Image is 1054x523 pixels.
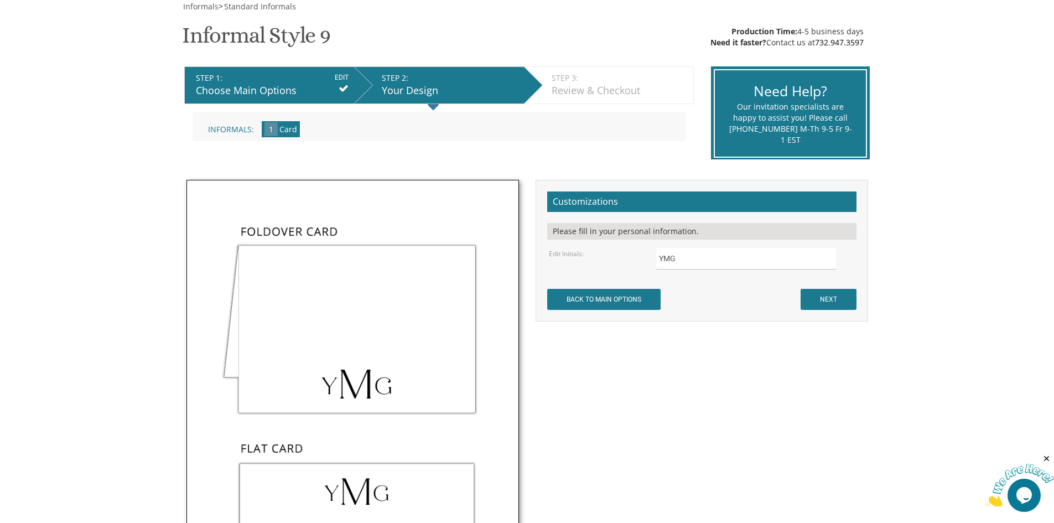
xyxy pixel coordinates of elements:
[731,26,797,37] span: Production Time:
[549,249,584,258] label: Edit Initials:
[219,1,296,12] span: >
[710,37,766,48] span: Need it faster?
[729,81,852,101] div: Need Help?
[552,84,688,98] div: Review & Checkout
[710,26,864,48] div: 4-5 business days Contact us at
[196,73,349,84] div: STEP 1:
[801,289,856,310] input: NEXT
[382,73,518,84] div: STEP 2:
[223,1,296,12] a: Standard Informals
[279,124,297,134] span: Card
[547,191,856,213] h2: Customizations
[264,122,278,136] span: 1
[196,84,349,98] div: Choose Main Options
[729,101,852,146] div: Our invitation specialists are happy to assist you! Please call [PHONE_NUMBER] M-Th 9-5 Fr 9-1 EST
[815,37,864,48] a: 732.947.3597
[208,124,254,134] span: Informals:
[547,289,661,310] input: BACK TO MAIN OPTIONS
[547,223,856,240] div: Please fill in your personal information.
[985,454,1054,506] iframe: chat widget
[335,73,349,82] input: EDIT
[182,1,219,12] a: Informals
[552,73,688,84] div: STEP 3:
[182,23,330,56] h1: Informal Style 9
[183,1,219,12] span: Informals
[382,84,518,98] div: Your Design
[224,1,296,12] span: Standard Informals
